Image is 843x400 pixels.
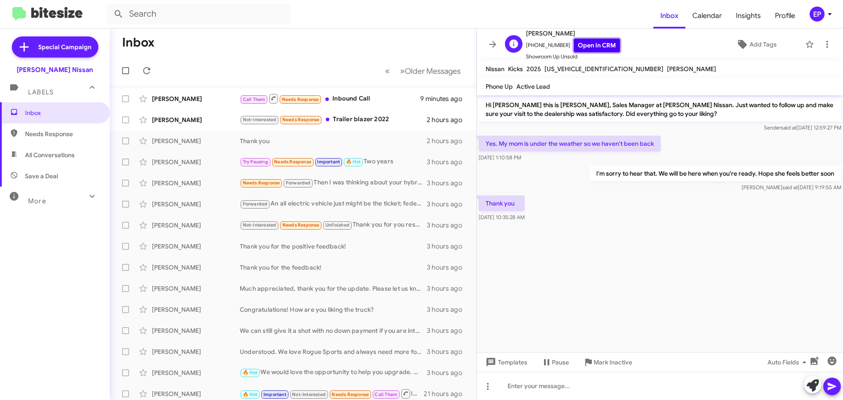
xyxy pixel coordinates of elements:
span: Call Them [243,97,266,102]
div: 21 hours ago [424,389,469,398]
span: 🔥 Hot [346,159,361,165]
span: Needs Response [243,180,280,186]
h1: Inbox [122,36,155,50]
div: 3 hours ago [427,347,469,356]
span: Kicks [508,65,523,73]
span: Needs Response [282,97,319,102]
span: Add Tags [749,36,777,52]
span: Pause [552,354,569,370]
button: Add Tags [711,36,801,52]
span: Showroom Up Unsold [526,52,620,61]
div: [PERSON_NAME] [152,326,240,335]
span: Call Them [375,392,397,397]
span: Unfinished [325,222,349,228]
a: Calendar [685,3,729,29]
span: Nissan [486,65,504,73]
div: An all electric vehicle just might be the ticket; federal tax credit ends this month and I think ... [240,199,427,209]
span: Important [263,392,286,397]
span: Not-Interested [243,222,277,228]
span: [US_VEHICLE_IDENTIFICATION_NUMBER] [544,65,663,73]
span: Needs Response [282,117,320,123]
span: [DATE] 1:10:58 PM [479,154,521,161]
div: 3 hours ago [427,305,469,314]
div: 3 hours ago [427,242,469,251]
button: Pause [534,354,576,370]
div: 3 hours ago [427,284,469,293]
span: Forwarded [241,200,270,209]
span: Needs Response [331,392,369,397]
div: [PERSON_NAME] [152,200,240,209]
span: Try Pausing [243,159,268,165]
span: [PERSON_NAME] [DATE] 9:19:55 AM [742,184,841,191]
span: 2025 [526,65,541,73]
span: Auto Fields [767,354,810,370]
div: [PERSON_NAME] [152,368,240,377]
div: [PERSON_NAME] [152,347,240,356]
div: [PERSON_NAME] [152,284,240,293]
div: Two years [240,157,427,167]
input: Search [106,4,291,25]
div: [PERSON_NAME] [152,137,240,145]
span: Inbox [25,108,100,117]
button: Auto Fields [760,354,817,370]
span: Mark Inactive [594,354,632,370]
div: 3 hours ago [427,263,469,272]
span: [PHONE_NUMBER] [526,39,620,52]
div: Understood. We love Rogue Sports and always need more for inventory. When she is home next, would... [240,347,427,356]
div: 3 hours ago [427,368,469,377]
button: Previous [380,62,395,80]
div: Trailer blazer 2022 [240,115,427,125]
span: 🔥 Hot [243,370,258,375]
button: Templates [477,354,534,370]
div: Inbound Call [240,388,424,399]
span: Not-Interested [292,392,326,397]
span: [PERSON_NAME] [526,28,620,39]
div: EP [810,7,825,22]
div: [PERSON_NAME] [152,94,240,103]
div: [PERSON_NAME] [152,305,240,314]
div: 3 hours ago [427,326,469,335]
div: We would love the opportunity to help you upgrade. Do you have a day in mind that works best for ... [240,368,427,378]
div: Much appreciated, thank you for the update. Please let us know if there is anything we can help y... [240,284,427,293]
span: Labels [28,88,54,96]
span: said at [782,184,798,191]
span: Forwarded [284,179,313,187]
p: Thank you [479,195,525,211]
button: Next [395,62,466,80]
span: Older Messages [405,66,461,76]
span: Needs Response [274,159,311,165]
div: Congratulations! How are you liking the truck? [240,305,427,314]
p: I'm sorry to hear that. We will be here when you're ready. Hope she feels better soon [589,166,841,181]
a: Special Campaign [12,36,98,58]
button: EP [802,7,833,22]
div: [PERSON_NAME] Nissan [17,65,93,74]
div: 3 hours ago [427,158,469,166]
div: We can still give it a shot with no down payment if you are interested! If not, we can set a remi... [240,326,427,335]
a: Open in CRM [574,39,620,52]
div: Then I was thinking about your hybrid you know tell your Toyotas got a hybrid Corolla hybrid for ... [240,178,427,188]
nav: Page navigation example [380,62,466,80]
span: Not-Interested [243,117,277,123]
div: Thank you for the positive feedback! [240,242,427,251]
span: Save a Deal [25,172,58,180]
span: Needs Response [282,222,320,228]
div: [PERSON_NAME] [152,263,240,272]
div: [PERSON_NAME] [152,221,240,230]
span: Special Campaign [38,43,91,51]
span: Profile [768,3,802,29]
div: [PERSON_NAME] [152,242,240,251]
div: 2 hours ago [427,115,469,124]
span: Sender [DATE] 12:59:27 PM [764,124,841,131]
a: Inbox [653,3,685,29]
div: [PERSON_NAME] [152,115,240,124]
span: [PERSON_NAME] [667,65,716,73]
span: Insights [729,3,768,29]
div: Inbound Call [240,93,420,104]
span: » [400,65,405,76]
p: Hi [PERSON_NAME] this is [PERSON_NAME], Sales Manager at [PERSON_NAME] Nissan. Just wanted to fol... [479,97,841,122]
button: Mark Inactive [576,354,639,370]
span: 🔥 Hot [243,392,258,397]
span: All Conversations [25,151,75,159]
div: [PERSON_NAME] [152,389,240,398]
